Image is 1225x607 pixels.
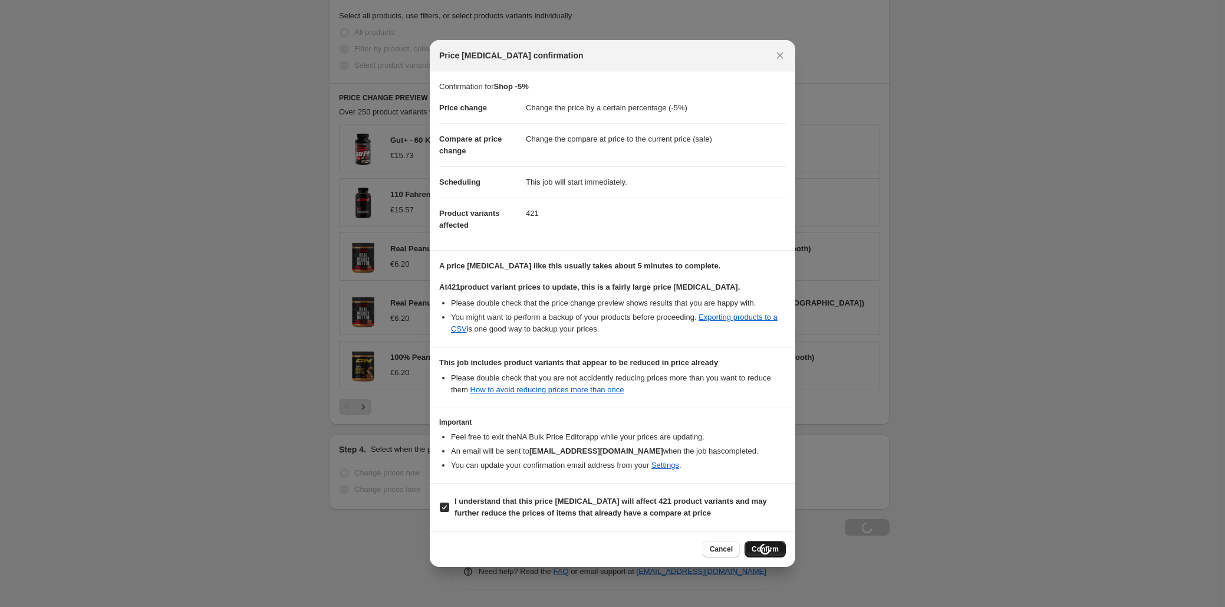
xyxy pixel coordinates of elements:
li: An email will be sent to when the job has completed . [451,445,786,457]
span: Product variants affected [439,209,500,229]
b: I understand that this price [MEDICAL_DATA] will affect 421 product variants and may further redu... [455,497,767,517]
dd: Change the price by a certain percentage (-5%) [526,93,786,123]
span: Compare at price change [439,134,502,155]
dd: 421 [526,198,786,229]
li: Please double check that you are not accidently reducing prices more than you want to reduce them [451,372,786,396]
li: Please double check that the price change preview shows results that you are happy with. [451,297,786,309]
p: Confirmation for [439,81,786,93]
span: Price [MEDICAL_DATA] confirmation [439,50,584,61]
b: At 421 product variant prices to update, this is a fairly large price [MEDICAL_DATA]. [439,283,740,291]
a: How to avoid reducing prices more than once [470,385,624,394]
b: This job includes product variants that appear to be reduced in price already [439,358,718,367]
li: You might want to perform a backup of your products before proceeding. is one good way to backup ... [451,311,786,335]
a: Settings [651,461,679,470]
a: Exporting products to a CSV [451,313,778,333]
dd: This job will start immediately. [526,166,786,198]
span: Cancel [710,544,733,554]
b: [EMAIL_ADDRESS][DOMAIN_NAME] [529,447,663,455]
h3: Important [439,418,786,427]
dd: Change the compare at price to the current price (sale) [526,123,786,155]
span: Price change [439,103,487,112]
li: Feel free to exit the NA Bulk Price Editor app while your prices are updating. [451,431,786,443]
b: A price [MEDICAL_DATA] like this usually takes about 5 minutes to complete. [439,261,720,270]
button: Close [772,47,788,64]
li: You can update your confirmation email address from your . [451,460,786,471]
button: Cancel [703,541,740,557]
span: Scheduling [439,178,480,186]
b: Shop -5% [493,82,528,91]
